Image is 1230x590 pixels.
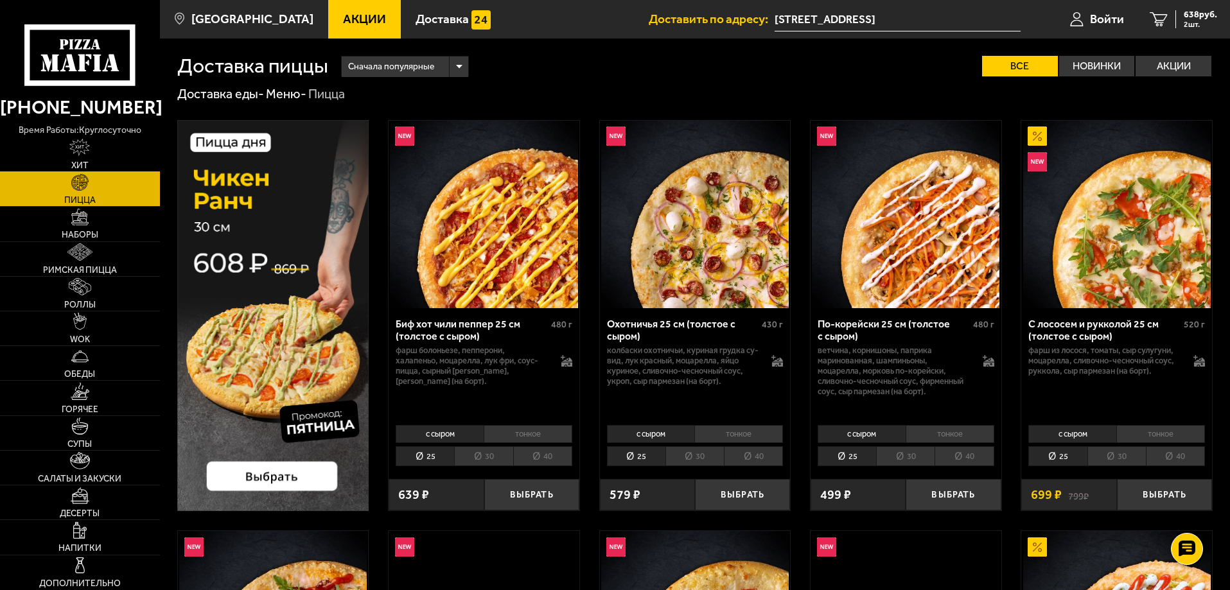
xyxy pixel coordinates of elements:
h1: Доставка пиццы [177,56,328,76]
span: Доставка [416,13,469,25]
li: 40 [724,446,783,466]
span: 480 г [551,319,572,330]
p: ветчина, корнишоны, паприка маринованная, шампиньоны, моцарелла, морковь по-корейски, сливочно-че... [818,345,970,397]
a: Меню- [266,86,306,101]
span: 499 ₽ [820,489,851,501]
div: С лососем и рукколой 25 см (толстое с сыром) [1028,318,1181,342]
img: По-корейски 25 см (толстое с сыром) [812,121,999,308]
span: WOK [70,335,90,344]
span: 480 г [973,319,994,330]
label: Акции [1136,56,1211,76]
span: Дополнительно [39,579,121,588]
span: Обеды [64,370,95,379]
label: Новинки [1059,56,1135,76]
s: 799 ₽ [1068,489,1089,501]
li: 40 [935,446,994,466]
span: Хит [71,161,89,170]
li: 30 [876,446,935,466]
span: Десерты [60,509,100,518]
label: Все [982,56,1058,76]
a: Доставка еды- [177,86,264,101]
a: НовинкаОхотничья 25 см (толстое с сыром) [600,121,791,308]
li: 30 [665,446,724,466]
div: Биф хот чили пеппер 25 см (толстое с сыром) [396,318,548,342]
li: с сыром [818,425,906,443]
span: 639 ₽ [398,489,429,501]
img: Новинка [817,126,836,146]
img: Новинка [395,126,414,146]
a: АкционныйНовинкаС лососем и рукколой 25 см (толстое с сыром) [1021,121,1212,308]
li: тонкое [484,425,572,443]
li: 40 [1146,446,1205,466]
input: Ваш адрес доставки [775,8,1021,31]
li: 25 [396,446,454,466]
li: с сыром [1028,425,1116,443]
span: Салаты и закуски [38,474,121,483]
span: Супы [67,440,92,449]
button: Выбрать [1117,479,1212,510]
button: Выбрать [906,479,1001,510]
div: Пицца [308,86,345,103]
span: Роллы [64,300,96,309]
li: тонкое [1116,425,1205,443]
span: Наборы [62,230,98,239]
img: Новинка [395,537,414,557]
img: Акционный [1028,126,1047,146]
img: Новинка [606,537,626,557]
p: фарш болоньезе, пепперони, халапеньо, моцарелла, лук фри, соус-пицца, сырный [PERSON_NAME], [PERS... [396,345,548,386]
a: НовинкаБиф хот чили пеппер 25 см (толстое с сыром) [389,121,579,308]
div: По-корейски 25 см (толстое с сыром) [818,318,970,342]
p: колбаски охотничьи, куриная грудка су-вид, лук красный, моцарелла, яйцо куриное, сливочно-чесночн... [607,345,759,386]
img: Новинка [606,126,626,146]
li: 40 [513,446,572,466]
span: Войти [1090,13,1124,25]
span: Доставить по адресу: [649,13,775,25]
div: Охотничья 25 см (толстое с сыром) [607,318,759,342]
li: тонкое [906,425,994,443]
img: Охотничья 25 см (толстое с сыром) [601,121,789,308]
span: Горячее [62,405,98,414]
span: Римская пицца [43,266,117,275]
li: тонкое [694,425,783,443]
img: Новинка [817,537,836,557]
button: Выбрать [695,479,790,510]
img: Биф хот чили пеппер 25 см (толстое с сыром) [390,121,577,308]
a: НовинкаПо-корейски 25 см (толстое с сыром) [811,121,1001,308]
img: Новинка [184,537,204,557]
span: 638 руб. [1184,10,1217,19]
span: Пицца [64,196,96,205]
img: Новинка [1028,152,1047,171]
img: Акционный [1028,537,1047,557]
span: 520 г [1184,319,1205,330]
span: 2 шт. [1184,21,1217,28]
p: фарш из лосося, томаты, сыр сулугуни, моцарелла, сливочно-чесночный соус, руккола, сыр пармезан (... [1028,345,1181,376]
span: 699 ₽ [1031,489,1062,501]
li: 25 [818,446,876,466]
span: [GEOGRAPHIC_DATA] [191,13,313,25]
img: С лососем и рукколой 25 см (толстое с сыром) [1023,121,1211,308]
li: 25 [1028,446,1087,466]
span: 579 ₽ [610,489,640,501]
li: с сыром [607,425,695,443]
li: с сыром [396,425,484,443]
li: 25 [607,446,665,466]
img: 15daf4d41897b9f0e9f617042186c801.svg [471,10,491,30]
span: Сначала популярные [348,55,434,79]
span: Акции [343,13,386,25]
li: 30 [454,446,513,466]
span: Напитки [58,544,101,553]
li: 30 [1087,446,1146,466]
span: 430 г [762,319,783,330]
button: Выбрать [484,479,579,510]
